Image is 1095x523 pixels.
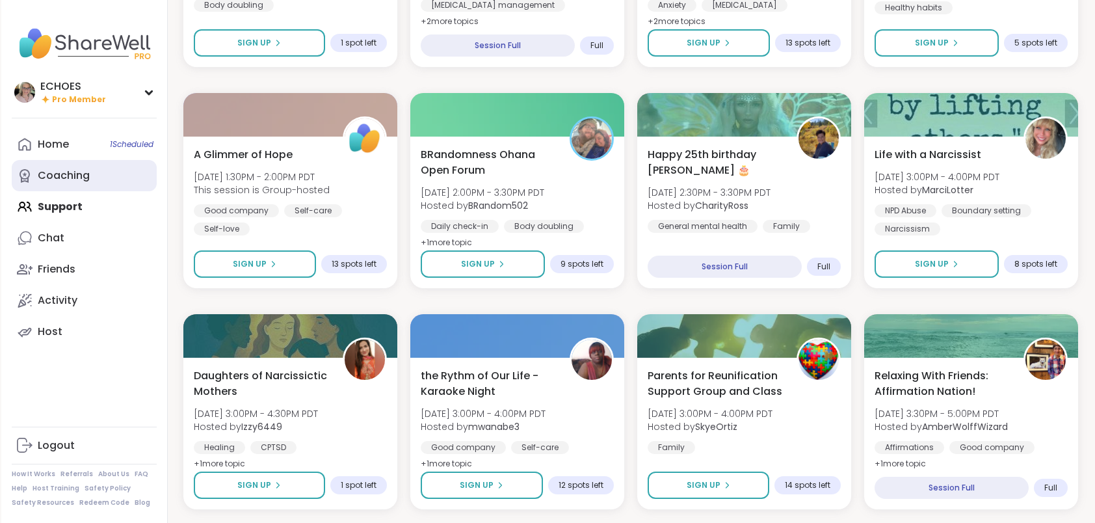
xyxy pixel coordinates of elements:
span: Life with a Narcissist [875,147,981,163]
span: 13 spots left [785,38,830,48]
div: Session Full [421,34,575,57]
b: Izzy6449 [241,420,282,433]
span: This session is Group-hosted [194,183,330,196]
button: Sign Up [421,472,543,499]
button: Sign Up [194,472,325,499]
span: Hosted by [875,420,1008,433]
a: Logout [12,430,157,461]
div: Coaching [38,168,90,183]
button: Sign Up [421,250,545,278]
div: Affirmations [875,441,944,454]
img: BRandom502 [572,118,612,159]
span: [DATE] 3:30PM - 5:00PM PDT [875,407,1008,420]
span: Hosted by [421,420,546,433]
span: [DATE] 3:00PM - 4:00PM PDT [421,407,546,420]
span: Sign Up [233,258,267,270]
span: Relaxing With Friends: Affirmation Nation! [875,368,1009,399]
b: MarciLotter [922,183,973,196]
div: Boundary setting [942,204,1031,217]
div: ECHOES [40,79,106,94]
div: Healing [194,441,245,454]
span: Sign Up [687,37,720,49]
span: Parents for Reunification Support Group and Class [648,368,782,399]
img: ShareWell [345,118,385,159]
span: Hosted by [194,420,318,433]
span: Happy 25th birthday [PERSON_NAME] 🎂 [648,147,782,178]
span: Pro Member [52,94,106,105]
div: Home [38,137,69,152]
img: SkyeOrtiz [798,340,839,380]
button: Sign Up [648,29,770,57]
a: Host [12,316,157,347]
span: 5 spots left [1014,38,1057,48]
span: Sign Up [237,479,271,491]
span: Full [590,40,603,51]
span: 14 spots left [785,480,830,490]
span: Sign Up [687,479,720,491]
span: Hosted by [421,199,544,212]
span: Sign Up [461,258,495,270]
b: BRandom502 [468,199,528,212]
div: Daily check-in [421,220,499,233]
a: FAQ [135,470,148,479]
span: Full [1044,483,1057,493]
button: Sign Up [875,29,999,57]
a: Safety Policy [85,484,131,493]
span: 1 spot left [341,38,376,48]
span: the Rythm of Our Life - Karaoke Night [421,368,555,399]
span: 12 spots left [559,480,603,490]
div: Self-love [194,222,250,235]
a: Home1Scheduled [12,129,157,160]
div: CPTSD [250,441,297,454]
b: AmberWolffWizard [922,420,1008,433]
span: [DATE] 3:00PM - 4:00PM PDT [648,407,772,420]
div: Narcissism [875,222,940,235]
img: Izzy6449 [345,340,385,380]
div: Good company [949,441,1035,454]
span: 13 spots left [332,259,376,269]
button: Sign Up [194,29,325,57]
a: About Us [98,470,129,479]
b: CharityRoss [695,199,748,212]
div: Friends [38,262,75,276]
div: Self-care [511,441,569,454]
b: mwanabe3 [468,420,520,433]
div: Activity [38,293,77,308]
span: [DATE] 3:00PM - 4:30PM PDT [194,407,318,420]
div: General mental health [648,220,758,233]
a: Referrals [60,470,93,479]
div: Good company [421,441,506,454]
a: Safety Resources [12,498,74,507]
div: Session Full [648,256,802,278]
button: Sign Up [194,250,316,278]
span: 9 spots left [561,259,603,269]
span: Sign Up [237,37,271,49]
div: Family [648,441,695,454]
a: Chat [12,222,157,254]
div: Healthy habits [875,1,953,14]
div: Body doubling [504,220,584,233]
a: How It Works [12,470,55,479]
img: ShareWell Nav Logo [12,21,157,66]
a: Redeem Code [79,498,129,507]
span: Hosted by [875,183,999,196]
button: Sign Up [648,472,769,499]
span: Daughters of Narcissictic Mothers [194,368,328,399]
span: [DATE] 3:00PM - 4:00PM PDT [875,170,999,183]
a: Friends [12,254,157,285]
span: 8 spots left [1014,259,1057,269]
span: Hosted by [648,199,771,212]
img: ECHOES [14,82,35,103]
span: Full [817,261,830,272]
b: SkyeOrtiz [695,420,737,433]
div: Host [38,325,62,339]
a: Help [12,484,27,493]
div: Logout [38,438,75,453]
div: Chat [38,231,64,245]
span: [DATE] 2:30PM - 3:30PM PDT [648,186,771,199]
div: Good company [194,204,279,217]
a: Coaching [12,160,157,191]
a: Activity [12,285,157,316]
span: [DATE] 2:00PM - 3:30PM PDT [421,186,544,199]
img: CharityRoss [798,118,839,159]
